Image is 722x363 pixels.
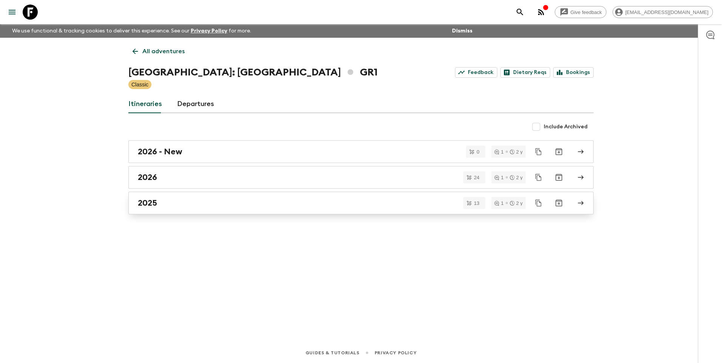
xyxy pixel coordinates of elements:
a: Privacy Policy [375,349,417,357]
div: 2 y [510,175,523,180]
button: Duplicate [532,171,545,184]
div: 2 y [510,201,523,206]
button: menu [5,5,20,20]
span: Give feedback [566,9,606,15]
div: 1 [494,175,503,180]
p: Classic [131,81,148,88]
button: Archive [551,170,566,185]
button: search adventures [512,5,528,20]
span: Include Archived [544,123,588,131]
h2: 2025 [138,198,157,208]
a: Departures [177,95,214,113]
span: 0 [472,149,484,154]
h1: [GEOGRAPHIC_DATA]: [GEOGRAPHIC_DATA] GR1 [128,65,378,80]
a: 2026 [128,166,594,189]
span: 13 [469,201,484,206]
a: Feedback [455,67,497,78]
button: Duplicate [532,196,545,210]
div: [EMAIL_ADDRESS][DOMAIN_NAME] [612,6,713,18]
a: All adventures [128,44,189,59]
a: Itineraries [128,95,162,113]
p: All adventures [142,47,185,56]
span: 24 [469,175,484,180]
h2: 2026 [138,172,157,182]
span: [EMAIL_ADDRESS][DOMAIN_NAME] [621,9,713,15]
a: 2026 - New [128,140,594,163]
a: Give feedback [555,6,606,18]
a: Privacy Policy [191,28,227,34]
button: Archive [551,195,566,211]
button: Archive [551,144,566,159]
div: 2 y [510,149,523,154]
a: 2025 [128,192,594,214]
div: 1 [494,201,503,206]
a: Dietary Reqs [500,67,550,78]
button: Dismiss [450,26,474,36]
p: We use functional & tracking cookies to deliver this experience. See our for more. [9,24,254,38]
h2: 2026 - New [138,147,182,157]
div: 1 [494,149,503,154]
a: Bookings [553,67,594,78]
button: Duplicate [532,145,545,158]
a: Guides & Tutorials [305,349,359,357]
